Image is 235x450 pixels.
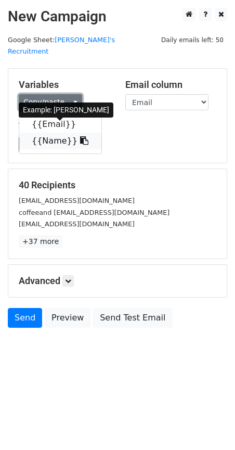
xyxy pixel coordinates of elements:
h5: Variables [19,79,110,91]
a: {{Email}} [19,116,101,133]
a: Copy/paste... [19,94,82,110]
a: +37 more [19,235,62,248]
span: Daily emails left: 50 [158,34,227,46]
small: coffeeand [EMAIL_ADDRESS][DOMAIN_NAME] [19,209,169,216]
h2: New Campaign [8,8,227,25]
a: Send Test Email [93,308,172,328]
h5: Advanced [19,275,216,287]
small: [EMAIL_ADDRESS][DOMAIN_NAME] [19,220,135,228]
a: Daily emails left: 50 [158,36,227,44]
div: Example: [PERSON_NAME] [19,102,113,118]
iframe: Chat Widget [183,400,235,450]
h5: Email column [125,79,216,91]
small: Google Sheet: [8,36,115,56]
a: Preview [45,308,90,328]
small: [EMAIL_ADDRESS][DOMAIN_NAME] [19,197,135,204]
h5: 40 Recipients [19,179,216,191]
a: Send [8,308,42,328]
a: [PERSON_NAME]'s Recruitment [8,36,115,56]
a: {{Name}} [19,133,101,149]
